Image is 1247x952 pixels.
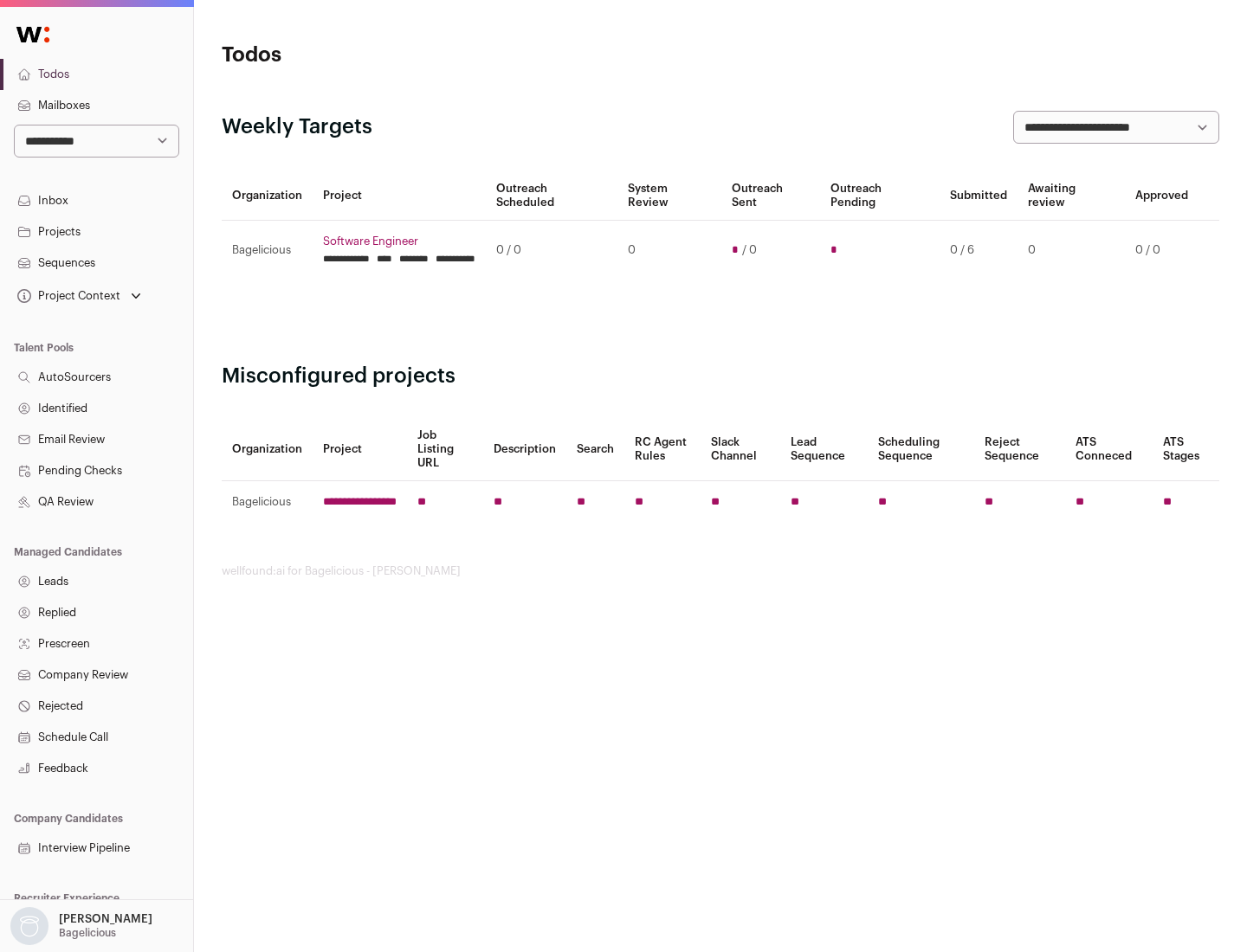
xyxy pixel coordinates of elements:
[617,171,720,221] th: System Review
[7,907,156,945] button: Open dropdown
[313,171,486,221] th: Project
[486,171,617,221] th: Outreach Scheduled
[1018,171,1125,221] th: Awaiting review
[940,221,1018,280] td: 0 / 6
[14,289,120,303] div: Project Context
[222,42,554,69] h1: Todos
[1153,418,1219,481] th: ATS Stages
[1125,171,1199,221] th: Approved
[222,418,313,481] th: Organization
[407,418,483,481] th: Job Listing URL
[940,171,1018,221] th: Submitted
[566,418,624,481] th: Search
[701,418,780,481] th: Slack Channel
[742,243,757,257] span: / 0
[486,221,617,280] td: 0 / 0
[323,235,475,248] a: Software Engineer
[10,907,48,945] img: nopic.png
[313,418,407,481] th: Project
[1018,221,1125,280] td: 0
[222,171,313,221] th: Organization
[222,363,1219,390] h2: Misconfigured projects
[222,113,372,141] h2: Weekly Targets
[1125,221,1199,280] td: 0 / 0
[868,418,974,481] th: Scheduling Sequence
[974,418,1066,481] th: Reject Sequence
[14,284,145,308] button: Open dropdown
[780,418,868,481] th: Lead Sequence
[721,171,821,221] th: Outreach Sent
[820,171,939,221] th: Outreach Pending
[617,221,720,280] td: 0
[59,912,152,926] p: [PERSON_NAME]
[624,418,700,481] th: RC Agent Rules
[7,17,59,52] img: Wellfound
[1065,418,1152,481] th: ATS Conneced
[222,481,313,524] td: Bagelicious
[222,564,1219,578] footer: wellfound:ai for Bagelicious - [PERSON_NAME]
[483,418,566,481] th: Description
[222,221,313,280] td: Bagelicious
[59,926,116,940] p: Bagelicious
